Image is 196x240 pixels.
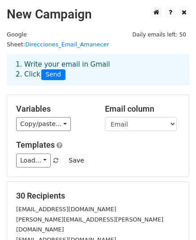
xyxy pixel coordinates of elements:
[41,69,65,80] span: Send
[7,7,189,22] h2: New Campaign
[7,31,109,48] small: Google Sheet:
[25,41,109,48] a: Direcciones_Email_Amanecer
[16,206,116,213] small: [EMAIL_ADDRESS][DOMAIN_NAME]
[105,104,180,114] h5: Email column
[129,31,189,38] a: Daily emails left: 50
[16,191,180,201] h5: 30 Recipients
[9,59,187,80] div: 1. Write your email in Gmail 2. Click
[16,117,71,131] a: Copy/paste...
[151,197,196,240] div: Widget de chat
[16,140,55,149] a: Templates
[16,216,163,233] small: [PERSON_NAME][EMAIL_ADDRESS][PERSON_NAME][DOMAIN_NAME]
[16,154,51,168] a: Load...
[65,154,88,168] button: Save
[151,197,196,240] iframe: Chat Widget
[129,30,189,40] span: Daily emails left: 50
[16,104,91,114] h5: Variables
